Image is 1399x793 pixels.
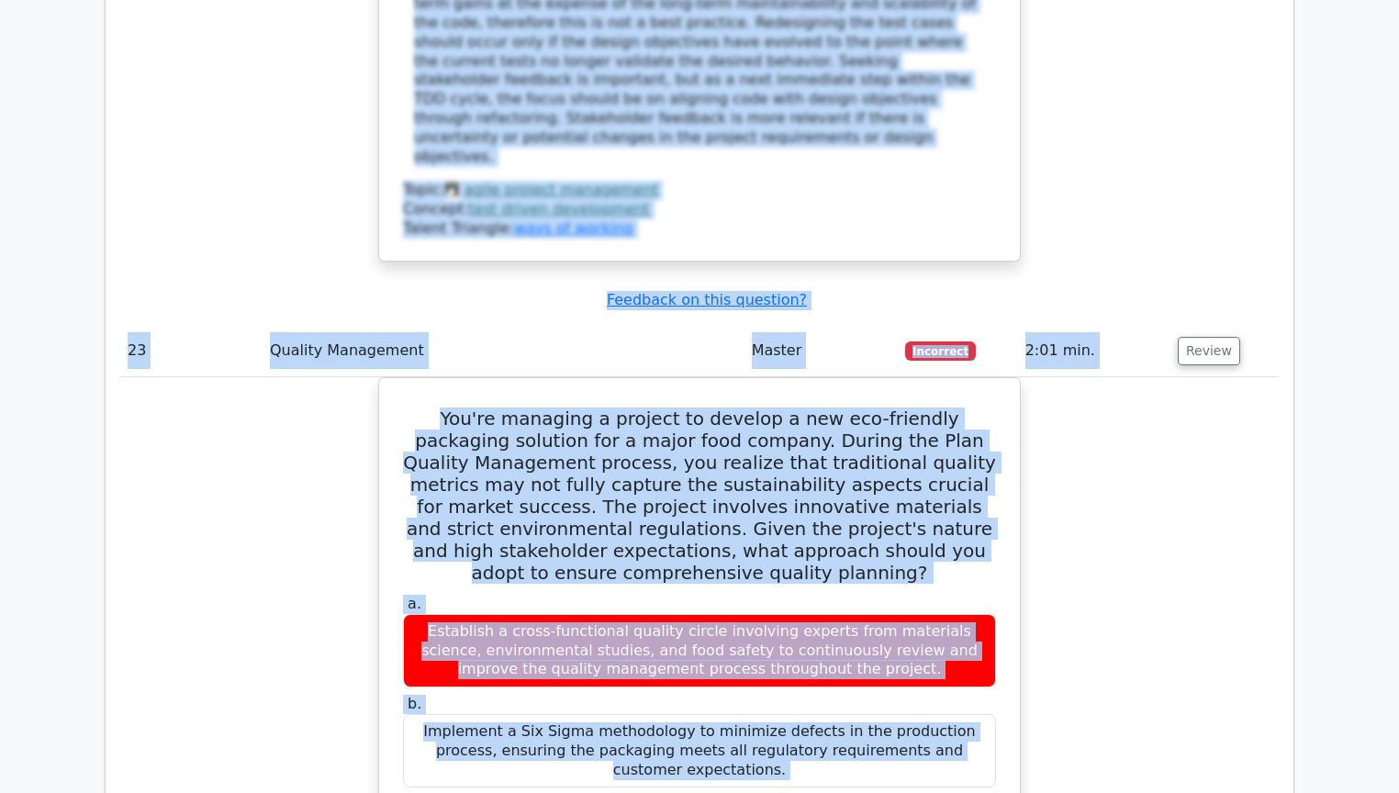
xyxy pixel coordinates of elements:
[514,219,633,237] a: ways of working
[464,181,659,198] a: agile project management
[469,200,650,218] a: test driven development
[744,325,899,377] td: Master
[408,595,421,612] span: a.
[120,325,263,377] td: 23
[1018,325,1170,377] td: 2:01 min.
[403,200,996,219] div: Concept:
[403,181,996,200] div: Topic:
[401,408,998,584] h5: You're managing a project to develop a new eco-friendly packaging solution for a major food compa...
[1178,337,1240,365] button: Review
[403,614,996,687] div: Establish a cross-functional quality circle involving experts from materials science, environment...
[403,714,996,787] div: Implement a Six Sigma methodology to minimize defects in the production process, ensuring the pac...
[408,695,421,712] span: b.
[403,181,996,238] div: Talent Triangle:
[263,325,744,377] td: Quality Management
[607,291,807,308] a: Feedback on this question?
[905,341,976,360] span: Incorrect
